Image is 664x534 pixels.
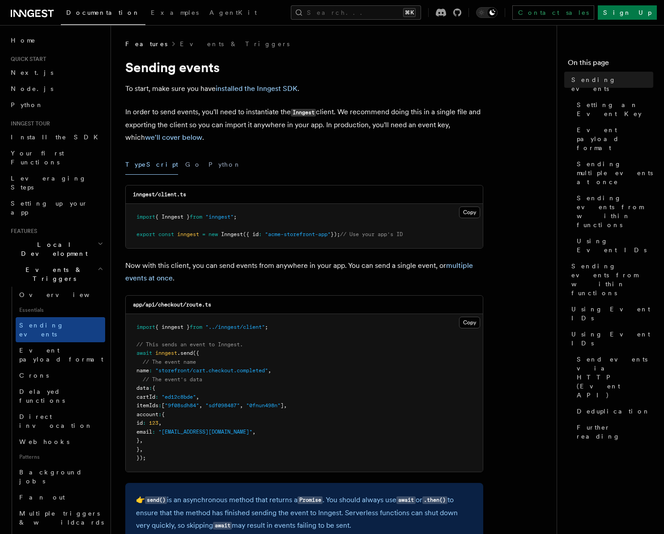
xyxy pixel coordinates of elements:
span: "acme-storefront-app" [265,231,331,237]
span: { [152,385,155,391]
a: Documentation [61,3,145,25]
span: inngest [177,231,199,237]
button: Copy [459,207,480,218]
span: const [158,231,174,237]
span: Your first Functions [11,150,64,166]
a: Send events via HTTP (Event API) [573,351,653,403]
code: inngest/client.ts [133,191,186,198]
a: Node.js [7,81,105,97]
span: = [202,231,205,237]
a: installed the Inngest SDK [216,84,298,93]
span: Home [11,36,36,45]
span: ; [265,324,268,330]
span: ; [234,214,237,220]
span: , [199,402,202,409]
h1: Sending events [125,59,483,75]
span: Sending events from within functions [571,262,653,297]
a: Setting up your app [7,195,105,220]
span: , [140,437,143,444]
span: ({ [193,350,199,356]
code: Inngest [291,109,316,116]
span: Delayed functions [19,388,65,404]
code: await [213,522,232,530]
a: Sending events from within functions [573,190,653,233]
p: To start, make sure you have . [125,82,483,95]
code: .then() [422,496,447,504]
span: Documentation [66,9,140,16]
button: Copy [459,317,480,328]
span: "9f08sdh84" [165,402,199,409]
span: Events & Triggers [7,265,98,283]
span: Setting an Event Key [577,100,653,118]
span: Multiple triggers & wildcards [19,510,104,526]
p: Now with this client, you can send events from anywhere in your app. You can send a single event,... [125,259,483,284]
span: { [162,411,165,418]
a: Sending multiple events at once [573,156,653,190]
a: Background jobs [16,464,105,489]
span: , [284,402,287,409]
span: Direct invocation [19,413,93,429]
span: Setting up your app [11,200,88,216]
span: Using Event IDs [571,305,653,323]
span: { inngest } [155,324,190,330]
span: , [240,402,243,409]
span: itemIds [136,402,158,409]
span: account [136,411,158,418]
span: Crons [19,372,49,379]
span: Webhooks [19,438,69,445]
a: Examples [145,3,204,24]
a: Using Event IDs [573,233,653,258]
span: id [136,420,143,426]
span: Sending events [571,75,653,93]
a: Using Event IDs [568,301,653,326]
a: Deduplication [573,403,653,419]
code: app/api/checkout/route.ts [133,301,211,308]
span: Inngest tour [7,120,50,127]
span: }); [136,455,146,461]
button: Events & Triggers [7,262,105,287]
h4: On this page [568,57,653,72]
span: inngest [155,350,177,356]
a: Using Event IDs [568,326,653,351]
a: AgentKit [204,3,262,24]
a: Event payload format [16,342,105,367]
span: Local Development [7,240,98,258]
span: "../inngest/client" [205,324,265,330]
span: export [136,231,155,237]
span: { Inngest } [155,214,190,220]
button: Toggle dark mode [476,7,498,18]
span: Further reading [577,423,653,441]
span: Sending events [19,322,64,338]
a: Sending events [568,72,653,97]
span: Fan out [19,494,65,501]
button: Search...⌘K [291,5,421,20]
span: // The event name [143,359,196,365]
span: await [136,350,152,356]
code: Promise [298,496,323,504]
span: Event payload format [577,125,653,152]
span: : [158,402,162,409]
span: Sending multiple events at once [577,159,653,186]
span: Examples [151,9,199,16]
span: cartId [136,394,155,400]
span: Node.js [11,85,53,92]
span: import [136,214,155,220]
code: send() [145,496,167,504]
span: , [140,446,143,452]
span: , [196,394,199,400]
span: new [209,231,218,237]
span: : [155,394,158,400]
a: Your first Functions [7,145,105,170]
a: Further reading [573,419,653,444]
span: Event payload format [19,347,103,363]
span: "0fnun498n" [246,402,281,409]
span: ({ id [243,231,259,237]
kbd: ⌘K [403,8,416,17]
span: Deduplication [577,407,650,416]
span: Leveraging Steps [11,175,86,191]
span: Next.js [11,69,53,76]
a: Overview [16,287,105,303]
a: Events & Triggers [180,39,289,48]
a: Delayed functions [16,383,105,409]
button: Local Development [7,237,105,262]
